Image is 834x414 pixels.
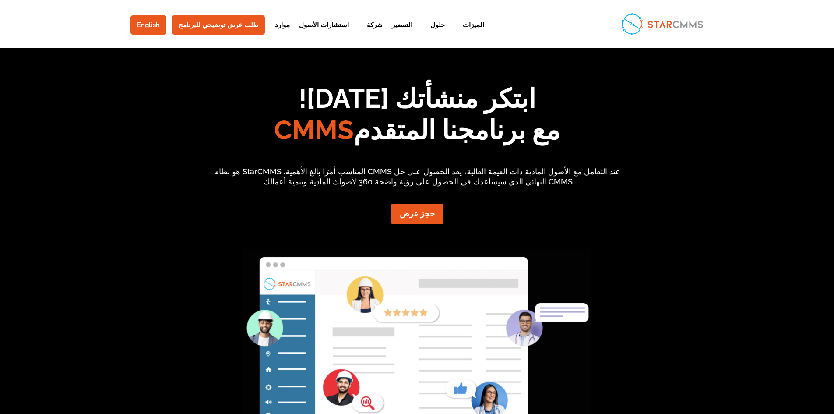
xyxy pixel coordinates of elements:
[618,9,707,38] img: StarCMMS
[274,115,354,145] span: CMMS
[172,15,265,35] a: طلب عرض توضيحي للبرنامج
[391,204,443,224] a: حجز عرض
[358,22,383,43] a: شركة
[127,83,708,150] h1: ابتكر منشأتك [DATE]! مع برنامجنا المتقدم
[422,22,445,43] a: حلول
[454,22,484,43] a: الميزات
[130,15,166,35] a: English
[266,22,290,43] a: موارد
[392,22,412,43] a: التسعير
[299,22,349,43] a: استشارات الأصول
[214,166,621,188] p: عند التعامل مع الأصول المادية ذات القيمة العالية، يعد الحصول على حل CMMS المناسب أمرًا بالغ الأهم...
